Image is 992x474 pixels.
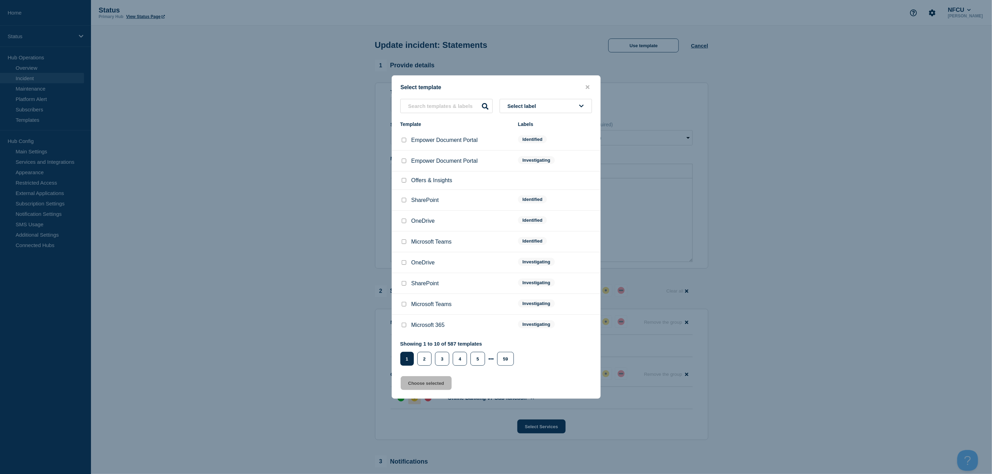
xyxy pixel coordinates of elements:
input: SharePoint checkbox [402,198,406,202]
button: 59 [497,352,514,366]
input: Empower Document Portal checkbox [402,138,406,142]
span: Select label [508,103,539,109]
input: SharePoint checkbox [402,281,406,286]
input: OneDrive checkbox [402,260,406,265]
span: Investigating [518,258,555,266]
p: Empower Document Portal [411,158,478,164]
span: Identified [518,195,547,203]
p: Offers & Insights [411,177,452,184]
button: 3 [435,352,449,366]
button: close button [584,84,592,91]
button: 2 [417,352,432,366]
input: Microsoft Teams checkbox [402,302,406,306]
p: SharePoint [411,280,439,287]
span: Investigating [518,279,555,287]
div: Template [400,121,511,127]
div: Labels [518,121,592,127]
button: Choose selected [401,376,452,390]
button: Select label [500,99,592,113]
p: Microsoft 365 [411,322,445,328]
input: Microsoft Teams checkbox [402,239,406,244]
span: Investigating [518,320,555,328]
input: Microsoft 365 checkbox [402,323,406,327]
p: Empower Document Portal [411,137,478,143]
input: Empower Document Portal checkbox [402,159,406,163]
p: SharePoint [411,197,439,203]
button: 5 [470,352,485,366]
button: 1 [400,352,414,366]
p: Showing 1 to 10 of 587 templates [400,341,518,347]
p: OneDrive [411,218,435,224]
span: Investigating [518,299,555,307]
p: OneDrive [411,260,435,266]
span: Identified [518,135,547,143]
p: Microsoft Teams [411,239,452,245]
span: Identified [518,237,547,245]
span: Investigating [518,156,555,164]
input: OneDrive checkbox [402,219,406,223]
span: Identified [518,216,547,224]
input: Offers & Insights checkbox [402,178,406,183]
button: 4 [453,352,467,366]
input: Search templates & labels [400,99,493,113]
p: Microsoft Teams [411,301,452,307]
div: Select template [392,84,600,91]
